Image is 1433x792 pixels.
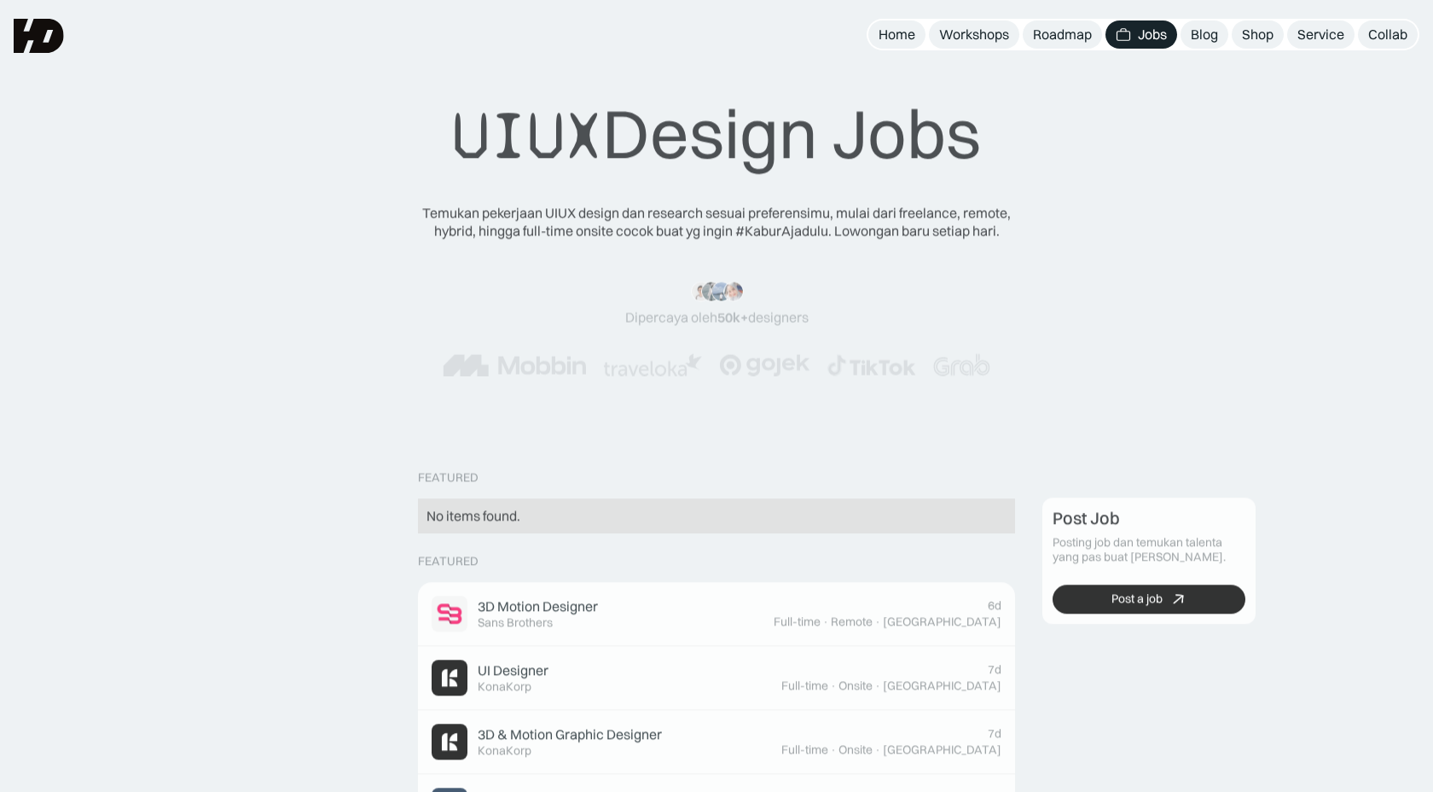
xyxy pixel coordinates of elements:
[1191,26,1218,44] div: Blog
[478,661,548,679] div: UI Designer
[838,678,873,693] div: Onsite
[883,742,1001,757] div: [GEOGRAPHIC_DATA]
[432,724,467,760] img: Job Image
[1358,20,1418,49] a: Collab
[1242,26,1273,44] div: Shop
[830,678,837,693] div: ·
[929,20,1019,49] a: Workshops
[418,710,1015,774] a: Job Image3D & Motion Graphic DesignerKonaKorp7dFull-time·Onsite·[GEOGRAPHIC_DATA]
[418,646,1015,710] a: Job ImageUI DesignerKonaKorp7dFull-time·Onsite·[GEOGRAPHIC_DATA]
[988,726,1001,741] div: 7d
[1053,509,1120,529] div: Post Job
[1111,592,1163,607] div: Post a job
[418,582,1015,646] a: Job Image3D Motion DesignerSans Brothers6dFull-time·Remote·[GEOGRAPHIC_DATA]
[478,725,662,743] div: 3D & Motion Graphic Designer
[1053,585,1245,614] a: Post a job
[426,507,1007,525] div: No items found.
[781,742,828,757] div: Full-time
[830,742,837,757] div: ·
[432,660,467,696] img: Job Image
[988,662,1001,677] div: 7d
[874,614,881,629] div: ·
[939,26,1009,44] div: Workshops
[988,598,1001,613] div: 6d
[1368,26,1407,44] div: Collab
[478,597,598,615] div: 3D Motion Designer
[432,596,467,632] img: Job Image
[1023,20,1102,49] a: Roadmap
[874,678,881,693] div: ·
[831,614,873,629] div: Remote
[717,308,748,325] span: 50k+
[478,743,531,758] div: KonaKorp
[1181,20,1228,49] a: Blog
[781,678,828,693] div: Full-time
[822,614,829,629] div: ·
[1138,26,1167,44] div: Jobs
[409,204,1024,240] div: Temukan pekerjaan UIUX design dan research sesuai preferensimu, mulai dari freelance, remote, hyb...
[625,308,809,326] div: Dipercaya oleh designers
[868,20,925,49] a: Home
[1033,26,1092,44] div: Roadmap
[879,26,915,44] div: Home
[1287,20,1355,49] a: Service
[874,742,881,757] div: ·
[883,678,1001,693] div: [GEOGRAPHIC_DATA]
[1297,26,1344,44] div: Service
[883,614,1001,629] div: [GEOGRAPHIC_DATA]
[452,92,981,177] div: Design Jobs
[838,742,873,757] div: Onsite
[452,95,602,177] span: UIUX
[1232,20,1284,49] a: Shop
[1105,20,1177,49] a: Jobs
[478,615,553,630] div: Sans Brothers
[1053,536,1245,565] div: Posting job dan temukan talenta yang pas buat [PERSON_NAME].
[774,614,821,629] div: Full-time
[478,679,531,694] div: KonaKorp
[418,554,479,568] div: Featured
[418,471,479,486] div: Featured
